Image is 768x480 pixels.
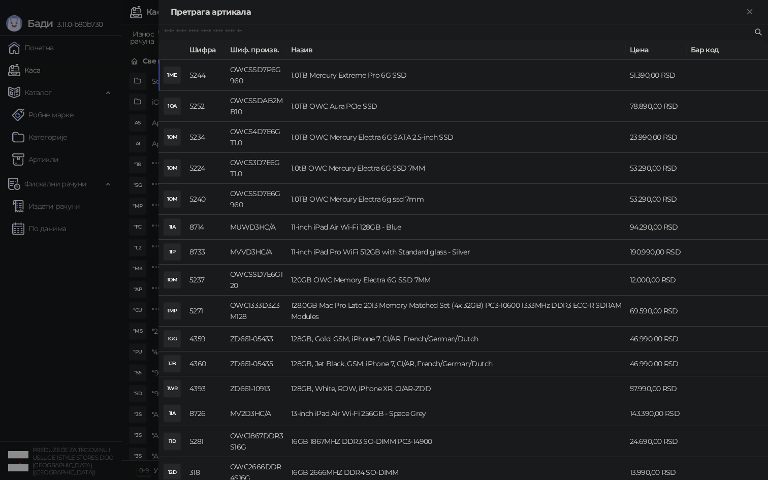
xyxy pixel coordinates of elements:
[226,327,287,351] td: ZD661-05433
[226,376,287,401] td: ZD661-10913
[185,351,226,376] td: 4360
[164,129,180,145] div: 1OM
[185,426,226,457] td: 5281
[164,331,180,347] div: 1GG
[287,215,626,240] td: 11-inch iPad Air Wi-Fi 128GB - Blue
[164,191,180,207] div: 1OM
[626,265,687,296] td: 12.000,00 RSD
[164,303,180,319] div: 1MP
[626,122,687,153] td: 23.990,00 RSD
[626,153,687,184] td: 53.290,00 RSD
[185,327,226,351] td: 4359
[164,67,180,83] div: 1ME
[626,351,687,376] td: 46.990,00 RSD
[626,327,687,351] td: 46.990,00 RSD
[164,244,180,260] div: 1IP
[626,296,687,327] td: 69.590,00 RSD
[626,91,687,122] td: 78.890,00 RSD
[185,376,226,401] td: 4393
[164,405,180,422] div: 1IA
[226,265,287,296] td: OWCSSD7E6G120
[226,60,287,91] td: OWCSSD7P6G960
[744,6,756,18] button: Close
[287,426,626,457] td: 16GB 1867MHZ DDR3 SO-DIMM PC3-14900
[185,265,226,296] td: 5237
[185,40,226,60] th: Шифра
[626,401,687,426] td: 143.390,00 RSD
[185,401,226,426] td: 8726
[185,122,226,153] td: 5234
[226,240,287,265] td: MVVD3HC/A
[185,60,226,91] td: 5244
[226,426,287,457] td: OWC1867DDR3S16G
[626,426,687,457] td: 24.690,00 RSD
[687,40,768,60] th: Бар код
[287,153,626,184] td: 1.0tB OWC Mercury Electra 6G SSD 7MM
[287,327,626,351] td: 128GB, Gold, GSM, iPhone 7, CI/AR, French/German/Dutch
[185,240,226,265] td: 8733
[164,272,180,288] div: 1OM
[626,240,687,265] td: 190.990,00 RSD
[287,240,626,265] td: 11-inch iPad Pro WiFi 512GB with Standard glass - Silver
[226,401,287,426] td: MV2D3HC/A
[164,433,180,450] div: 11D
[626,215,687,240] td: 94.290,00 RSD
[164,160,180,176] div: 1OM
[164,98,180,114] div: 1OA
[226,184,287,215] td: OWCSSD7E6G960
[226,122,287,153] td: OWCS4D7E6GT1.0
[164,356,180,372] div: 1JB
[226,215,287,240] td: MUWD3HC/A
[185,296,226,327] td: 5271
[287,401,626,426] td: 13-inch iPad Air Wi-Fi 256GB - Space Grey
[226,351,287,376] td: ZD661-05435
[626,60,687,91] td: 51.390,00 RSD
[164,380,180,397] div: 1WR
[185,153,226,184] td: 5224
[287,296,626,327] td: 128.0GB Mac Pro Late 2013 Memory Matched Set (4x 32GB) PC3-10600 1333MHz DDR3 ECC-R SDRAM Modules
[287,60,626,91] td: 1.0TB Mercury Extreme Pro 6G SSD
[226,40,287,60] th: Шиф. произв.
[185,215,226,240] td: 8714
[171,6,744,18] div: Претрага артикала
[185,91,226,122] td: 5252
[287,184,626,215] td: 1.0TB OWC Mercury Electra 6g ssd 7mm
[185,184,226,215] td: 5240
[226,153,287,184] td: OWCS3D7E6GT1.0
[287,91,626,122] td: 1.0TB OWC Aura PCIe SSD
[287,351,626,376] td: 128GB, Jet Black, GSM, iPhone 7, CI/AR, French/German/Dutch
[164,219,180,235] div: 1IA
[287,376,626,401] td: 128GB, White, ROW, iPhone XR, CI/AR-ZDD
[226,91,287,122] td: OWCSSDAB2MB10
[626,376,687,401] td: 57.990,00 RSD
[226,296,287,327] td: OWC1333D3Z3M128
[287,122,626,153] td: 1.0TB OWC Mercury Electra 6G SATA 2.5-inch SSD
[626,40,687,60] th: Цена
[626,184,687,215] td: 53.290,00 RSD
[287,265,626,296] td: 120GB OWC Memory Electra 6G SSD 7MM
[287,40,626,60] th: Назив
